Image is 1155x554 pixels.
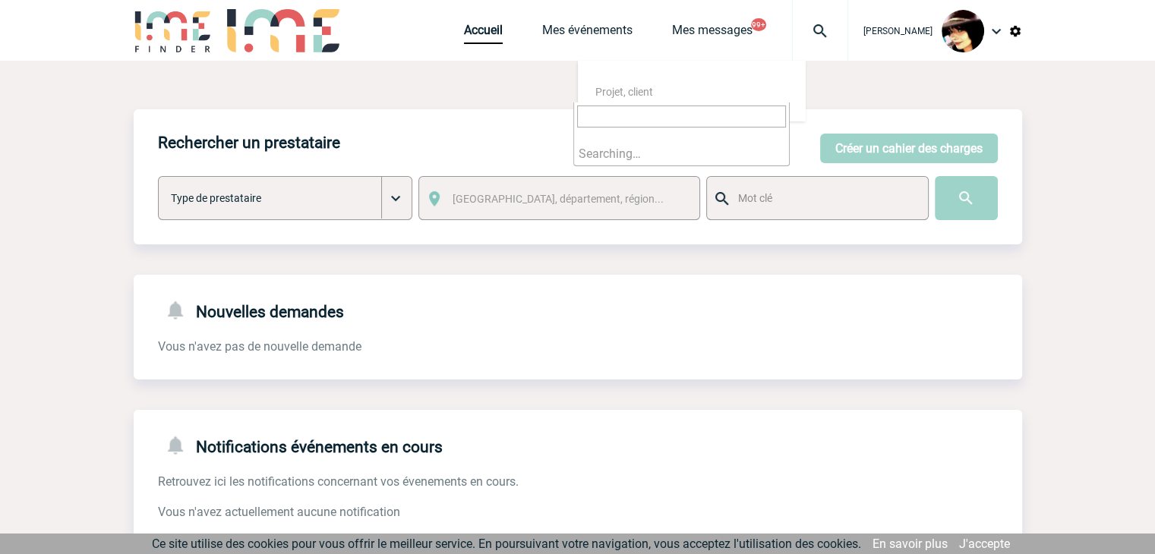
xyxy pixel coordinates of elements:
[863,26,933,36] span: [PERSON_NAME]
[595,86,653,98] span: Projet, client
[158,134,340,152] h4: Rechercher un prestataire
[453,193,664,205] span: [GEOGRAPHIC_DATA], département, région...
[158,434,443,456] h4: Notifications événements en cours
[158,474,519,489] span: Retrouvez ici les notifications concernant vos évenements en cours.
[134,9,213,52] img: IME-Finder
[751,18,766,31] button: 99+
[935,176,998,220] input: Submit
[942,10,984,52] img: 101023-0.jpg
[542,23,633,44] a: Mes événements
[158,339,361,354] span: Vous n'avez pas de nouvelle demande
[152,537,861,551] span: Ce site utilise des cookies pour vous offrir le meilleur service. En poursuivant votre navigation...
[158,505,400,519] span: Vous n'avez actuellement aucune notification
[873,537,948,551] a: En savoir plus
[464,23,503,44] a: Accueil
[672,23,753,44] a: Mes messages
[574,142,789,165] li: Searching…
[158,299,344,321] h4: Nouvelles demandes
[164,299,196,321] img: notifications-24-px-g.png
[959,537,1010,551] a: J'accepte
[164,434,196,456] img: notifications-24-px-g.png
[734,188,914,208] input: Mot clé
